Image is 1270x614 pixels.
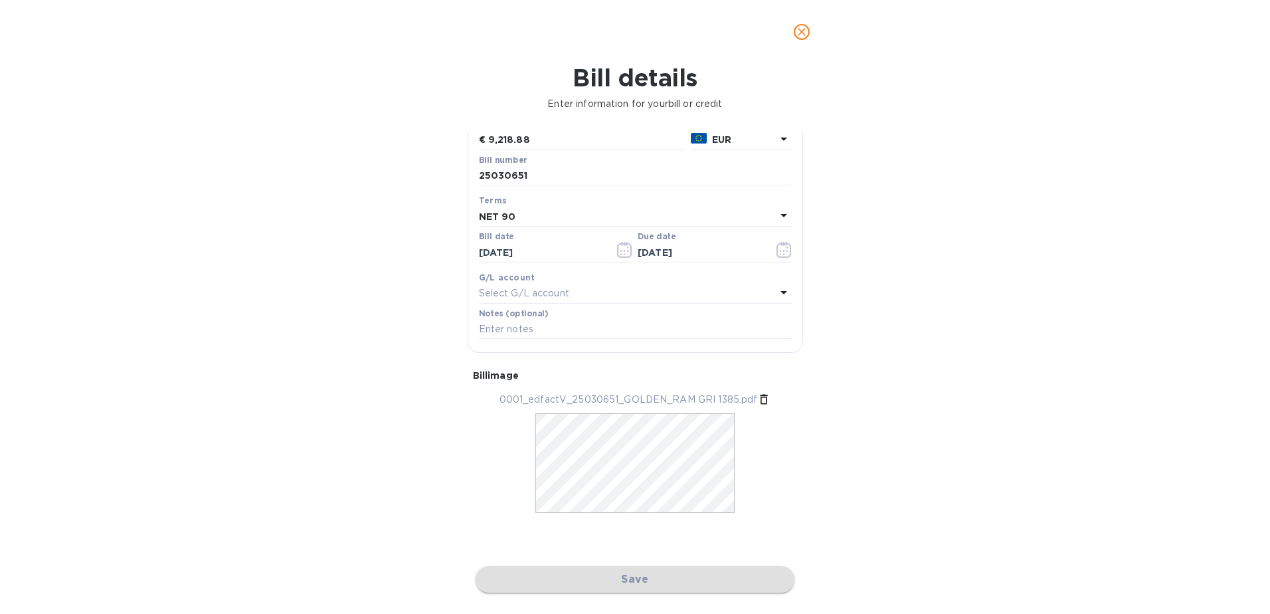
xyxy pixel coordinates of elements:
input: Enter bill number [479,166,792,186]
p: 0001_edfactV_25030651_GOLDEN_RAM GRI 1385.pdf [499,393,758,407]
p: Select G/L account [479,286,569,300]
input: Due date [638,243,763,262]
input: € Enter bill amount [488,130,685,150]
label: Due date [638,233,676,241]
label: Bill number [479,156,527,164]
label: Notes (optional) [479,310,549,318]
b: NET 90 [479,211,516,222]
button: close [786,16,818,48]
div: € [479,130,488,150]
p: Enter information for your bill or credit [11,97,1259,111]
h1: Bill details [11,64,1259,92]
b: Terms [479,195,507,205]
input: Select date [479,243,604,262]
p: Bill image [473,369,798,382]
label: Bill date [479,233,514,241]
b: G/L account [479,272,535,282]
b: EUR [712,134,731,145]
input: Enter notes [479,320,792,340]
